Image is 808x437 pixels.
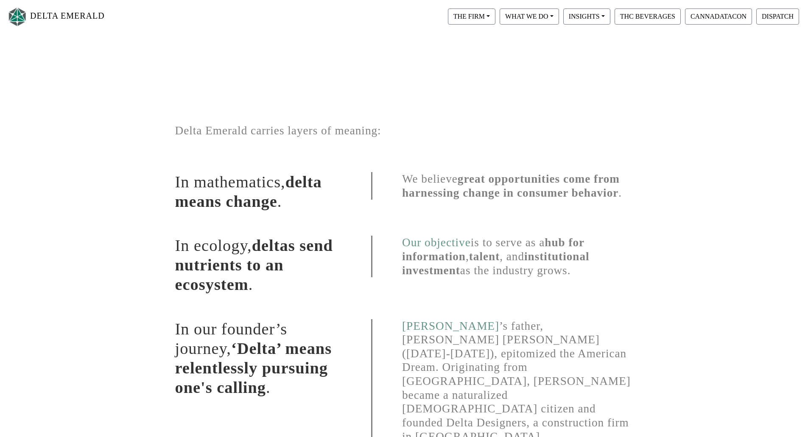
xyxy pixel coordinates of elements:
[500,8,559,25] button: WHAT WE DO
[402,250,590,277] span: institutional investment
[7,3,105,30] a: DELTA EMERALD
[402,320,499,332] a: [PERSON_NAME]
[612,12,683,19] a: THC BEVERAGES
[563,8,610,25] button: INSIGHTS
[175,319,359,397] h1: In our founder’s journey, .
[175,237,333,293] span: deltas send nutrients to an ecosystem
[371,236,633,277] h1: is to serve as a , , and as the industry grows.
[7,6,28,28] img: Logo
[615,8,681,25] button: THC BEVERAGES
[685,8,752,25] button: CANNADATACON
[756,8,799,25] button: DISPATCH
[683,12,754,19] a: CANNADATACON
[175,124,633,138] h1: Delta Emerald carries layers of meaning:
[402,236,584,263] span: hub for information
[175,236,359,294] h1: In ecology, .
[371,172,633,200] h1: We believe .
[402,236,471,249] a: Our objective
[754,12,801,19] a: DISPATCH
[469,250,500,263] span: talent
[175,340,332,396] span: ‘Delta’ means relentlessly pursuing one's calling
[175,172,359,211] h1: In mathematics, .
[448,8,495,25] button: THE FIRM
[402,173,620,199] span: great opportunities come from harnessing change in consumer behavior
